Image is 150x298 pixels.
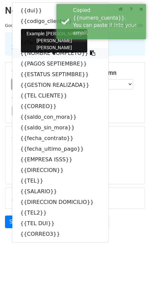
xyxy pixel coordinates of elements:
[12,144,109,154] a: {{fecha_ultimo_pago}}
[12,59,109,69] a: {{PAGOS SEPTIEMBRE}}
[12,37,109,48] a: {{factura}}
[5,216,27,228] a: Send
[117,266,150,298] div: Widget de chat
[80,69,138,76] h5: Email column
[5,5,145,16] h2: New Campaign
[12,5,109,16] a: {{dui}}
[12,48,109,59] a: {{NOMBRE COMPLETO}}
[12,176,109,186] a: {{TEL}}
[12,122,109,133] a: {{saldo_sin_mora}}
[12,186,109,197] a: {{SALARIO}}
[12,80,109,90] a: {{GESTION REALIZADA}}
[12,101,109,112] a: {{CORREO}}
[117,266,150,298] iframe: Chat Widget
[73,7,143,37] div: Copied {{numero_cuenta}}. You can paste it into your email.
[12,16,109,27] a: {{codigo_cliente}}
[5,23,69,28] small: Google Sheet:
[12,197,109,208] a: {{DIRECCION DOMICILIO}}
[12,229,109,239] a: {{CORREO3}}
[12,69,109,80] a: {{ESTATUS SEPTIMBRE}}
[12,27,109,37] a: {{numero_cuenta}}
[21,29,87,53] div: Example: [PERSON_NAME] [PERSON_NAME] [PERSON_NAME]
[7,36,143,52] div: 1. Write your email in Gmail 2. Click
[12,112,109,122] a: {{saldo_con_mora}}
[12,208,109,218] a: {{TEL2}}
[12,133,109,144] a: {{fecha_contrato}}
[12,154,109,165] a: {{EMPRESA ISSS}}
[12,90,109,101] a: {{TEL CLIENTE}}
[12,165,109,176] a: {{DIRECCION}}
[12,218,109,229] a: {{TEL DUI}}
